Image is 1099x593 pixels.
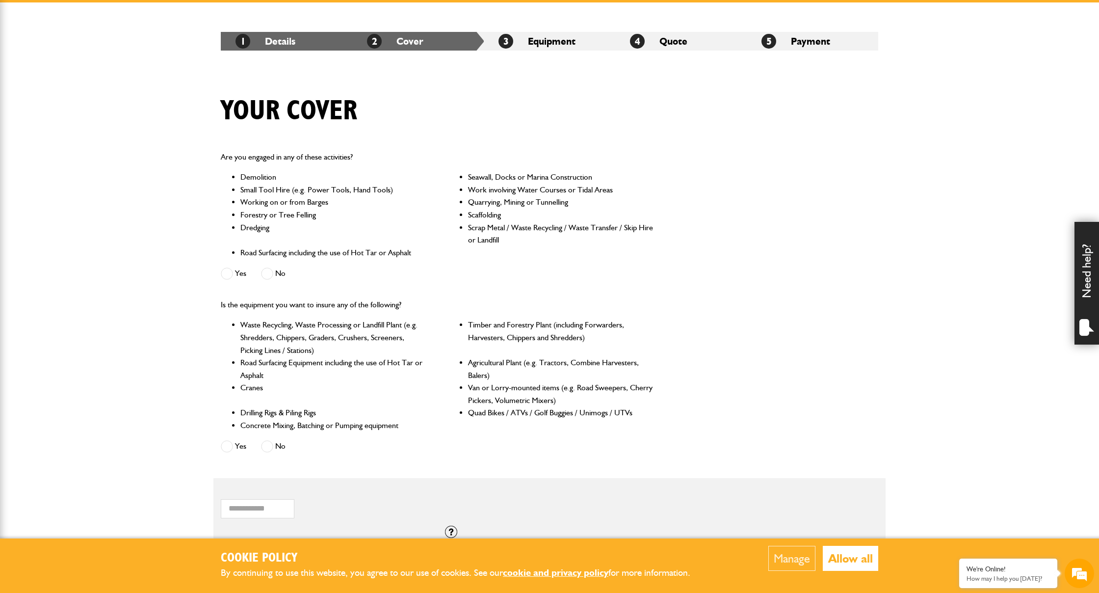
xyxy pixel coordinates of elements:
li: Quad Bikes / ATVs / Golf Buggies / Unimogs / UTVs [468,406,654,419]
h2: Cookie Policy [221,551,706,566]
label: Yes [221,268,246,280]
li: Cover [352,32,484,51]
li: Payment [747,32,878,51]
img: d_20077148190_company_1631870298795_20077148190 [17,54,41,68]
li: Drilling Rigs & Piling Rigs [240,406,426,419]
a: cookie and privacy policy [503,567,608,578]
h1: Your cover [221,95,357,128]
em: Start Chat [133,302,178,316]
li: Working on or from Barges [240,196,426,209]
a: 1Details [235,35,295,47]
li: Scaffolding [468,209,654,221]
p: By continuing to use this website, you agree to our use of cookies. See our for more information. [221,566,706,581]
li: Scrap Metal / Waste Recycling / Waste Transfer / Skip Hire or Landfill [468,221,654,246]
li: Work involving Water Courses or Tidal Areas [468,184,654,196]
label: No [261,440,286,453]
button: Manage [768,546,815,571]
li: Forestry or Tree Felling [240,209,426,221]
li: Demolition [240,171,426,184]
li: Road Surfacing Equipment including the use of Hot Tar or Asphalt [240,356,426,381]
li: Agricultural Plant (e.g. Tractors, Combine Harvesters, Balers) [468,356,654,381]
p: How may I help you today? [967,575,1050,582]
input: Enter your phone number [13,149,179,170]
span: 3 [498,34,513,49]
li: Quote [615,32,747,51]
div: Chat with us now [51,55,165,68]
li: Van or Lorry-mounted items (e.g. Road Sweepers, Cherry Pickers, Volumetric Mixers) [468,381,654,406]
li: Small Tool Hire (e.g. Power Tools, Hand Tools) [240,184,426,196]
li: Cranes [240,381,426,406]
div: Need help? [1074,222,1099,345]
span: 2 [367,34,382,49]
input: Enter your last name [13,91,179,112]
div: We're Online! [967,565,1050,573]
button: Allow all [823,546,878,571]
li: Quarrying, Mining or Tunnelling [468,196,654,209]
p: Are you engaged in any of these activities? [221,151,654,163]
li: Concrete Mixing, Batching or Pumping equipment [240,419,426,432]
label: Yes [221,440,246,453]
li: Road Surfacing including the use of Hot Tar or Asphalt [240,246,426,259]
label: No [261,268,286,280]
li: Waste Recycling, Waste Processing or Landfill Plant (e.g. Shredders, Chippers, Graders, Crushers,... [240,319,426,356]
span: 1 [235,34,250,49]
li: Dredging [240,221,426,246]
span: 4 [630,34,645,49]
input: Enter your email address [13,120,179,141]
div: Minimize live chat window [161,5,184,28]
p: Is the equipment you want to insure any of the following? [221,298,654,311]
li: Timber and Forestry Plant (including Forwarders, Harvesters, Chippers and Shredders) [468,319,654,356]
textarea: Type your message and hit 'Enter' [13,178,179,294]
li: Seawall, Docks or Marina Construction [468,171,654,184]
li: Equipment [484,32,615,51]
span: 5 [761,34,776,49]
